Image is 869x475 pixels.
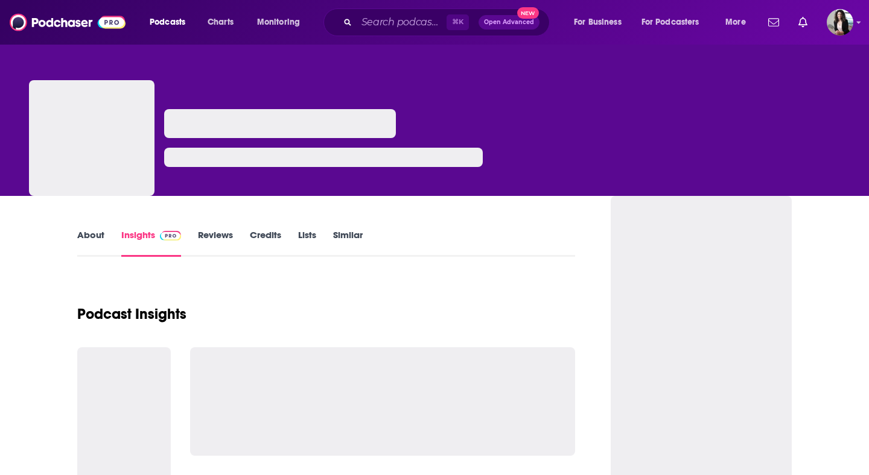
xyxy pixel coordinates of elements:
[517,7,539,19] span: New
[827,9,853,36] span: Logged in as ElizabethCole
[150,14,185,31] span: Podcasts
[298,229,316,257] a: Lists
[160,231,181,241] img: Podchaser Pro
[574,14,622,31] span: For Business
[333,229,363,257] a: Similar
[335,8,561,36] div: Search podcasts, credits, & more...
[565,13,637,32] button: open menu
[634,13,717,32] button: open menu
[200,13,241,32] a: Charts
[763,12,784,33] a: Show notifications dropdown
[357,13,447,32] input: Search podcasts, credits, & more...
[250,229,281,257] a: Credits
[479,15,540,30] button: Open AdvancedNew
[249,13,316,32] button: open menu
[641,14,699,31] span: For Podcasters
[484,19,534,25] span: Open Advanced
[827,9,853,36] button: Show profile menu
[827,9,853,36] img: User Profile
[208,14,234,31] span: Charts
[257,14,300,31] span: Monitoring
[141,13,201,32] button: open menu
[725,14,746,31] span: More
[77,305,186,323] h1: Podcast Insights
[794,12,812,33] a: Show notifications dropdown
[10,11,126,34] img: Podchaser - Follow, Share and Rate Podcasts
[447,14,469,30] span: ⌘ K
[717,13,761,32] button: open menu
[121,229,181,257] a: InsightsPodchaser Pro
[77,229,104,257] a: About
[198,229,233,257] a: Reviews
